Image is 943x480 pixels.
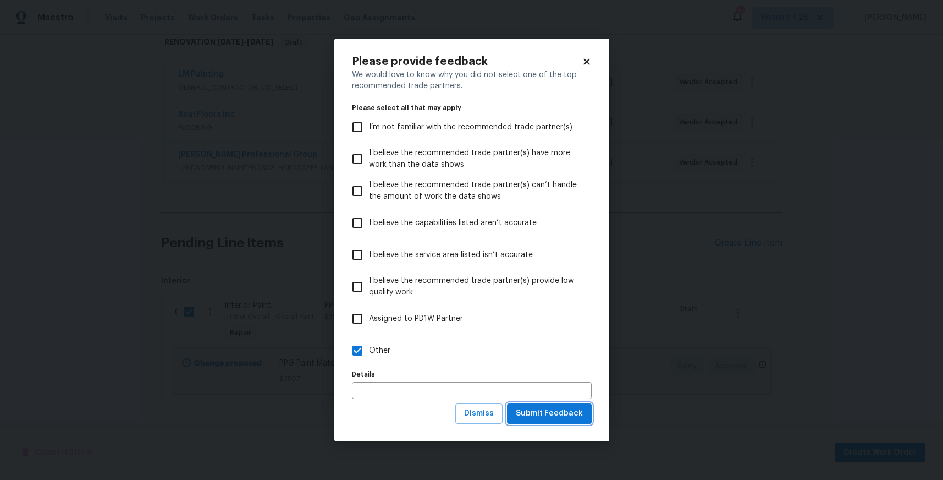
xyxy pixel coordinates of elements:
span: Other [369,345,390,357]
label: Details [352,371,592,378]
span: Assigned to PD1W Partner [369,313,463,325]
legend: Please select all that may apply [352,105,592,111]
button: Submit Feedback [507,403,592,424]
span: I believe the capabilities listed aren’t accurate [369,217,537,229]
h2: Please provide feedback [352,56,582,67]
span: Submit Feedback [516,407,583,421]
div: We would love to know why you did not select one of the top recommended trade partners. [352,69,592,91]
span: I’m not familiar with the recommended trade partner(s) [369,122,572,133]
span: I believe the recommended trade partner(s) can’t handle the amount of work the data shows [369,179,583,203]
button: Dismiss [455,403,503,424]
span: I believe the service area listed isn’t accurate [369,249,533,261]
span: I believe the recommended trade partner(s) provide low quality work [369,275,583,298]
span: I believe the recommended trade partner(s) have more work than the data shows [369,148,583,171]
span: Dismiss [464,407,494,421]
